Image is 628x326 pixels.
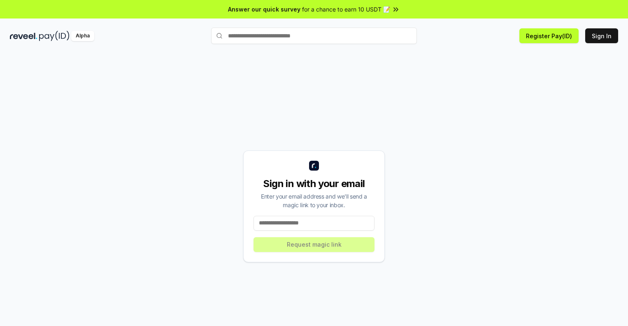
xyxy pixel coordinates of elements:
button: Sign In [585,28,618,43]
div: Alpha [71,31,94,41]
span: for a chance to earn 10 USDT 📝 [302,5,390,14]
div: Sign in with your email [254,177,374,190]
button: Register Pay(ID) [519,28,579,43]
img: logo_small [309,161,319,171]
img: pay_id [39,31,70,41]
div: Enter your email address and we’ll send a magic link to your inbox. [254,192,374,209]
img: reveel_dark [10,31,37,41]
span: Answer our quick survey [228,5,300,14]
